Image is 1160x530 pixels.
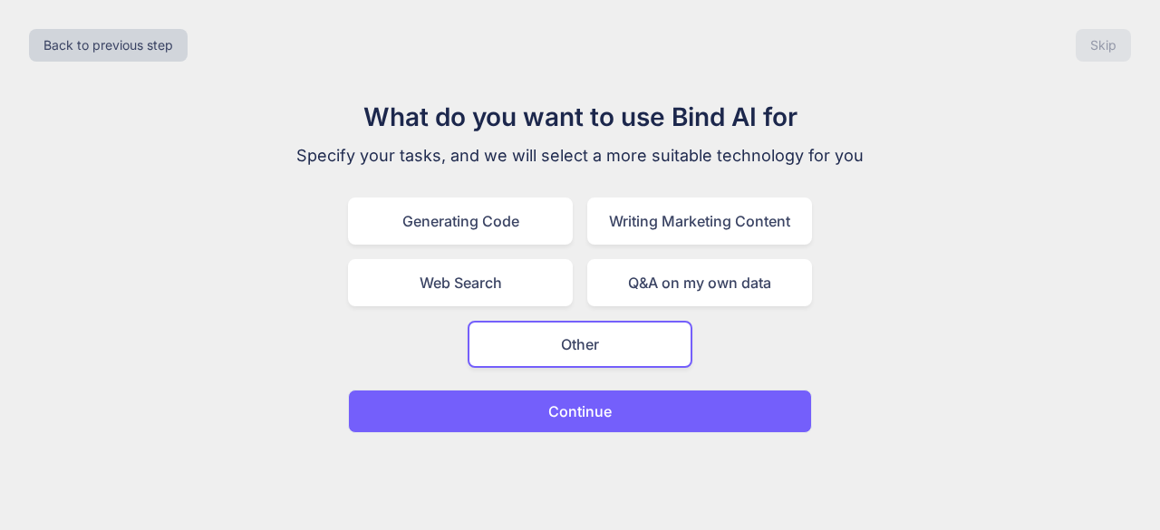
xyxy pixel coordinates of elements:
[275,98,884,136] h1: What do you want to use Bind AI for
[587,198,812,245] div: Writing Marketing Content
[275,143,884,169] p: Specify your tasks, and we will select a more suitable technology for you
[1076,29,1131,62] button: Skip
[29,29,188,62] button: Back to previous step
[468,321,692,368] div: Other
[587,259,812,306] div: Q&A on my own data
[348,390,812,433] button: Continue
[548,400,612,422] p: Continue
[348,198,573,245] div: Generating Code
[348,259,573,306] div: Web Search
